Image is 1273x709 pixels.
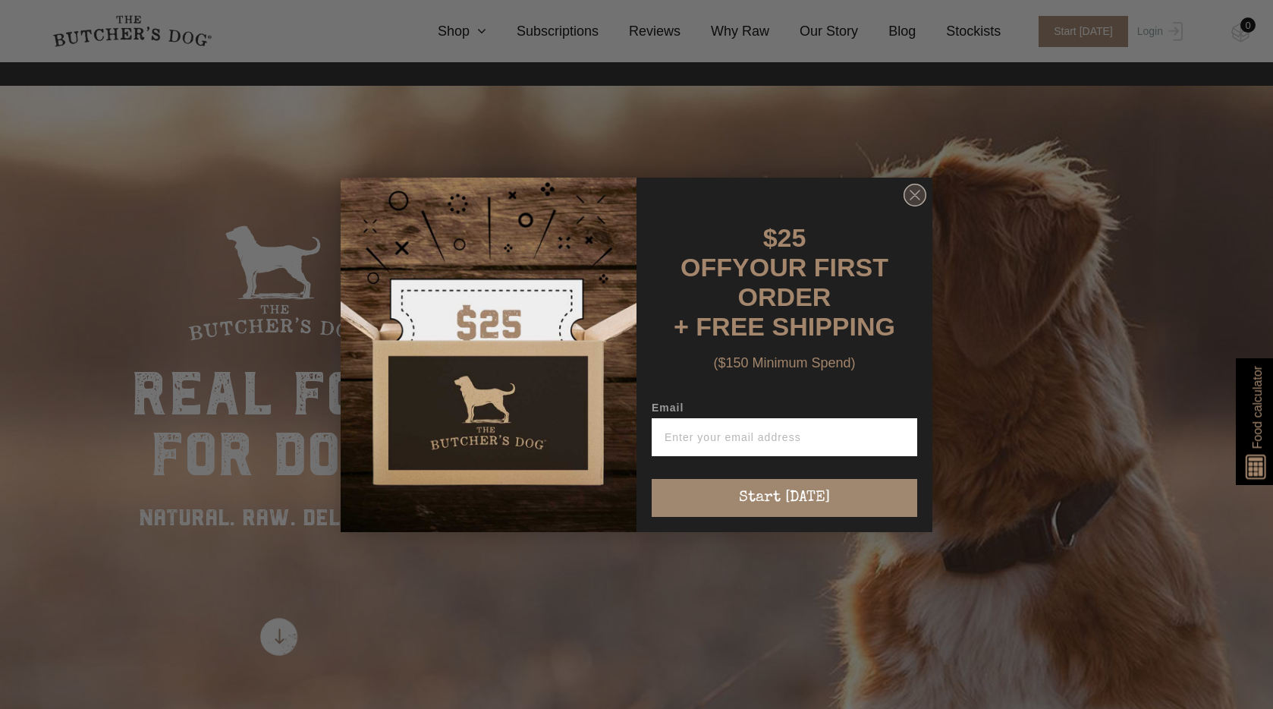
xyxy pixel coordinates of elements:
[713,355,855,370] span: ($150 Minimum Spend)
[681,223,806,282] span: $25 OFF
[652,479,917,517] button: Start [DATE]
[904,184,926,206] button: Close dialog
[341,178,636,532] img: d0d537dc-5429-4832-8318-9955428ea0a1.jpeg
[1248,366,1266,449] span: Food calculator
[652,418,917,456] input: Enter your email address
[674,253,895,341] span: YOUR FIRST ORDER + FREE SHIPPING
[652,402,917,418] label: Email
